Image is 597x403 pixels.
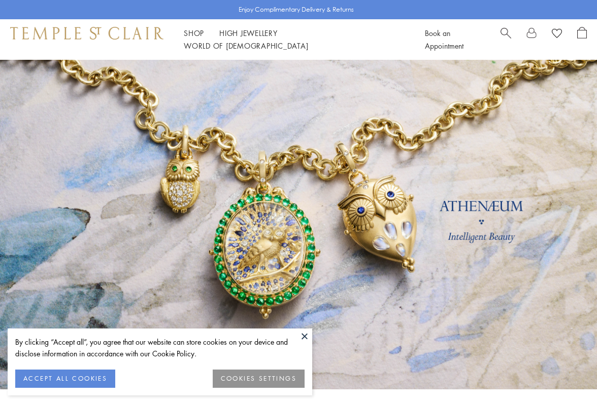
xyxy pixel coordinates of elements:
nav: Main navigation [184,27,402,52]
a: ShopShop [184,28,204,38]
button: ACCEPT ALL COOKIES [15,370,115,388]
a: High JewelleryHigh Jewellery [219,28,278,38]
button: COOKIES SETTINGS [213,370,305,388]
a: Search [501,27,511,52]
img: Temple St. Clair [10,27,163,39]
a: Book an Appointment [425,28,463,51]
a: World of [DEMOGRAPHIC_DATA]World of [DEMOGRAPHIC_DATA] [184,41,308,51]
a: View Wishlist [552,27,562,42]
p: Enjoy Complimentary Delivery & Returns [239,5,354,15]
div: By clicking “Accept all”, you agree that our website can store cookies on your device and disclos... [15,336,305,359]
a: Open Shopping Bag [577,27,587,52]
